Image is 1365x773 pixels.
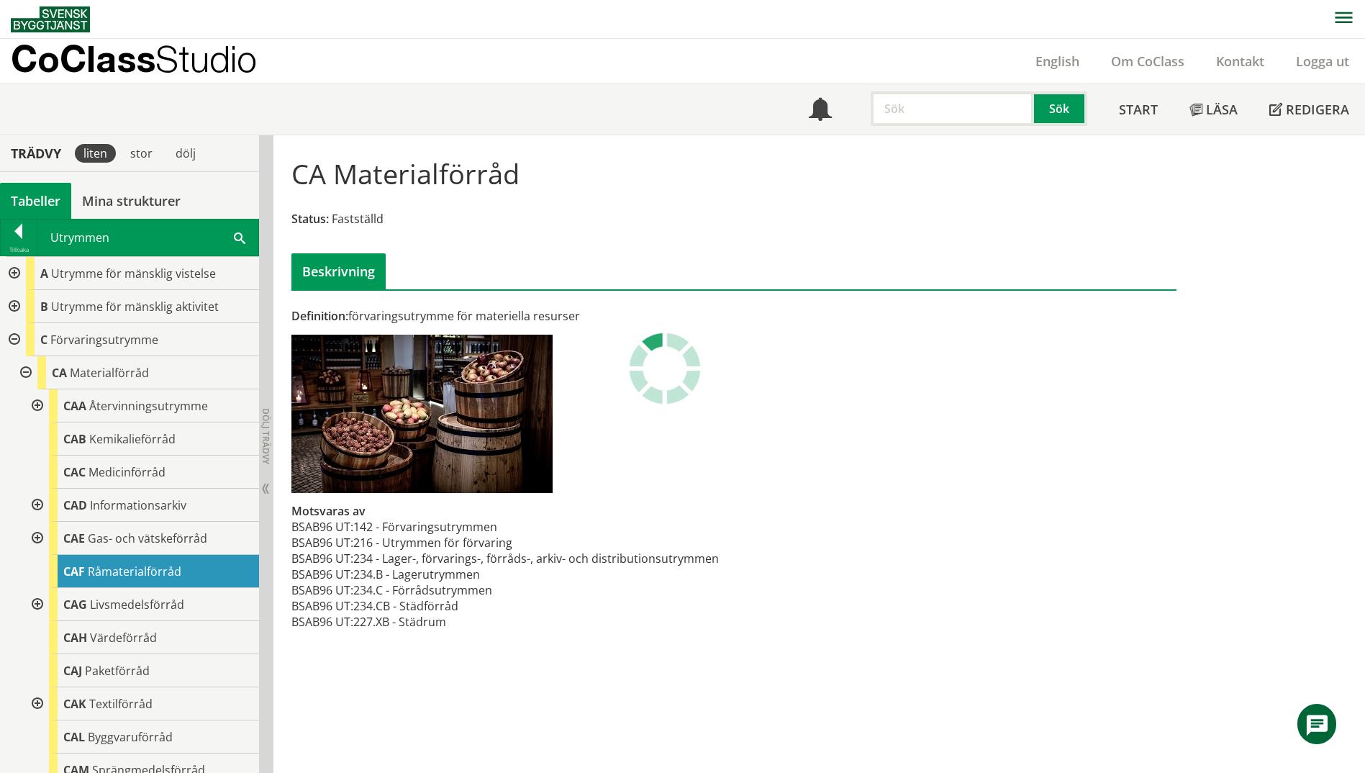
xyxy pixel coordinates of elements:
[11,39,288,83] a: CoClassStudio
[629,333,701,404] img: Laddar
[63,630,87,646] span: CAH
[291,566,353,582] td: BSAB96 UT:
[63,564,85,579] span: CAF
[89,696,153,712] span: Textilförråd
[89,464,165,480] span: Medicinförråd
[3,145,69,161] div: Trädvy
[1286,101,1349,118] span: Redigera
[1103,84,1174,135] a: Start
[88,729,173,745] span: Byggvaruförråd
[75,144,116,163] div: liten
[90,630,157,646] span: Värdeförråd
[88,530,207,546] span: Gas- och vätskeförråd
[63,729,85,745] span: CAL
[71,183,191,219] a: Mina strukturer
[63,663,82,679] span: CAJ
[51,299,219,315] span: Utrymme för mänsklig aktivitet
[40,332,47,348] span: C
[1200,53,1280,70] a: Kontakt
[291,308,874,324] div: förvaringsutrymme för materiella resurser
[291,308,348,324] span: Definition:
[63,497,87,513] span: CAD
[89,398,208,414] span: Återvinningsutrymme
[40,266,48,281] span: A
[63,530,85,546] span: CAE
[291,519,353,535] td: BSAB96 UT:
[63,696,86,712] span: CAK
[90,497,186,513] span: Informationsarkiv
[291,535,353,551] td: BSAB96 UT:
[122,144,161,163] div: stor
[291,211,329,227] span: Status:
[167,144,204,163] div: dölj
[291,335,553,493] img: ca-materialforrad.jpg
[37,220,258,256] div: Utrymmen
[234,230,245,245] span: Sök i tabellen
[88,564,181,579] span: Råmaterialförråd
[1206,101,1238,118] span: Läsa
[291,158,520,189] h1: CA Materialförråd
[1280,53,1365,70] a: Logga ut
[332,211,384,227] span: Fastställd
[70,365,149,381] span: Materialförråd
[85,663,150,679] span: Paketförråd
[51,266,216,281] span: Utrymme för mänsklig vistelse
[40,299,48,315] span: B
[353,598,719,614] td: 234.CB - Städförråd
[291,582,353,598] td: BSAB96 UT:
[291,503,366,519] span: Motsvaras av
[291,598,353,614] td: BSAB96 UT:
[353,582,719,598] td: 234.C - Förrådsutrymmen
[353,566,719,582] td: 234.B - Lagerutrymmen
[11,6,90,32] img: Svensk Byggtjänst
[63,398,86,414] span: CAA
[291,551,353,566] td: BSAB96 UT:
[90,597,184,612] span: Livsmedelsförråd
[353,535,719,551] td: 216 - Utrymmen för förvaring
[1020,53,1095,70] a: English
[353,551,719,566] td: 234 - Lager-, förvarings-, förråds-, arkiv- och distributionsutrymmen
[1034,91,1087,126] button: Sök
[52,365,67,381] span: CA
[63,464,86,480] span: CAC
[353,614,719,630] td: 227.XB - Städrum
[1253,84,1365,135] a: Redigera
[871,91,1034,126] input: Sök
[155,37,257,80] span: Studio
[1174,84,1253,135] a: Läsa
[11,50,257,67] p: CoClass
[1,244,37,256] div: Tillbaka
[260,408,272,464] span: Dölj trädvy
[1095,53,1200,70] a: Om CoClass
[63,431,86,447] span: CAB
[89,431,176,447] span: Kemikalieförråd
[291,614,353,630] td: BSAB96 UT:
[353,519,719,535] td: 142 - Förvaringsutrymmen
[50,332,158,348] span: Förvaringsutrymme
[809,99,832,122] span: Notifikationer
[291,253,386,289] div: Beskrivning
[1119,101,1158,118] span: Start
[63,597,87,612] span: CAG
